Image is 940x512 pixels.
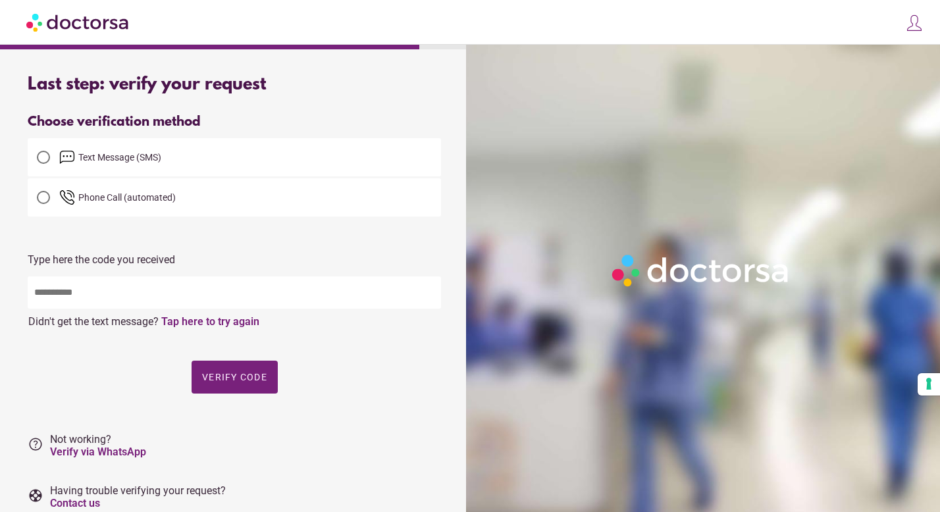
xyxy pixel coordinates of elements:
[78,192,176,203] span: Phone Call (automated)
[28,75,441,95] div: Last step: verify your request
[161,315,259,328] a: Tap here to try again
[78,152,161,163] span: Text Message (SMS)
[202,372,267,382] span: Verify code
[50,497,100,509] a: Contact us
[50,484,226,509] span: Having trouble verifying your request?
[28,488,43,503] i: support
[918,373,940,396] button: Your consent preferences for tracking technologies
[59,149,75,165] img: email
[28,315,159,328] span: Didn't get the text message?
[28,115,441,130] div: Choose verification method
[59,190,75,205] img: phone
[28,253,441,266] p: Type here the code you received
[28,436,43,452] i: help
[26,7,130,37] img: Doctorsa.com
[50,433,146,458] span: Not working?
[50,446,146,458] a: Verify via WhatsApp
[192,361,278,394] button: Verify code
[905,14,924,32] img: icons8-customer-100.png
[607,249,795,292] img: Logo-Doctorsa-trans-White-partial-flat.png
